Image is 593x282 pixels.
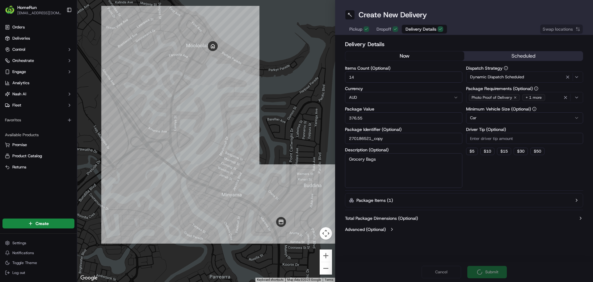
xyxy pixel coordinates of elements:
input: Enter package value [345,112,462,124]
label: Dispatch Strategy [466,66,583,70]
span: Analytics [12,80,29,86]
img: Google [79,274,99,282]
button: $5 [466,148,478,155]
button: Dispatch Strategy [504,66,508,70]
label: Package Items ( 1 ) [356,197,393,203]
button: Toggle Theme [2,258,74,267]
label: Package Value [345,107,462,111]
textarea: Grocery Bags [345,153,462,188]
label: Minimum Vehicle Size (Optional) [466,107,583,111]
label: Currency [345,86,462,91]
label: Items Count (Optional) [345,66,462,70]
button: Fleet [2,100,74,110]
a: Analytics [2,78,74,88]
a: Orders [2,22,74,32]
button: Minimum Vehicle Size (Optional) [532,107,536,111]
h1: Create New Delivery [359,10,427,20]
button: Advanced (Optional) [345,226,583,232]
button: Package Items (1) [345,193,583,207]
span: Dynamic Dispatch Scheduled [470,74,524,80]
span: Product Catalog [12,153,42,159]
span: Returns [12,164,26,170]
span: Delivery Details [406,26,436,32]
button: Create [2,219,74,228]
h2: Delivery Details [345,40,583,49]
button: Orchestrate [2,56,74,66]
label: Driver Tip (Optional) [466,127,583,132]
span: Control [12,47,25,52]
button: Promise [2,140,74,150]
button: now [345,51,464,61]
span: Log out [12,270,25,275]
button: Engage [2,67,74,77]
span: Map data ©2025 Google [287,278,321,281]
button: Returns [2,162,74,172]
button: HomeRun [17,4,37,11]
a: Product Catalog [5,153,72,159]
button: Zoom in [320,249,332,262]
button: Zoom out [320,262,332,275]
input: Enter package identifier [345,133,462,144]
button: HomeRunHomeRun[EMAIL_ADDRESS][DOMAIN_NAME] [2,2,64,17]
span: Orchestrate [12,58,34,63]
label: Package Requirements (Optional) [466,86,583,91]
button: Photo Proof of Delivery+ 1 more [466,92,583,103]
label: Description (Optional) [345,148,462,152]
button: Package Requirements (Optional) [534,86,538,91]
input: Enter number of items [345,72,462,83]
span: Engage [12,69,26,75]
button: Control [2,45,74,54]
div: + 1 more [522,94,545,101]
span: Create [36,220,49,227]
button: Map camera controls [320,227,332,240]
button: Dynamic Dispatch Scheduled [466,72,583,83]
button: $50 [530,148,545,155]
span: Toggle Theme [12,260,37,265]
span: Orders [12,24,25,30]
div: Available Products [2,130,74,140]
button: [EMAIL_ADDRESS][DOMAIN_NAME] [17,11,61,15]
span: Pickup [349,26,362,32]
a: Promise [5,142,72,148]
span: Deliveries [12,36,30,41]
span: Fleet [12,102,21,108]
button: Keyboard shortcuts [257,278,284,282]
span: Notifications [12,250,34,255]
img: HomeRun [5,5,15,15]
button: Notifications [2,249,74,257]
button: $10 [480,148,494,155]
label: Advanced (Optional) [345,226,386,232]
label: Package Identifier (Optional) [345,127,462,132]
a: Open this area in Google Maps (opens a new window) [79,274,99,282]
span: Promise [12,142,27,148]
button: Product Catalog [2,151,74,161]
input: Enter driver tip amount [466,133,583,144]
span: Dropoff [376,26,391,32]
button: Log out [2,268,74,277]
span: Nash AI [12,91,26,97]
button: scheduled [464,51,583,61]
button: Nash AI [2,89,74,99]
button: $15 [497,148,511,155]
button: Settings [2,239,74,247]
button: Total Package Dimensions (Optional) [345,215,583,221]
span: Settings [12,241,26,245]
button: $30 [514,148,528,155]
div: Favorites [2,115,74,125]
a: Returns [5,164,72,170]
label: Total Package Dimensions (Optional) [345,215,418,221]
a: Deliveries [2,33,74,43]
span: Photo Proof of Delivery [472,95,512,100]
a: Terms (opens in new tab) [325,278,333,281]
